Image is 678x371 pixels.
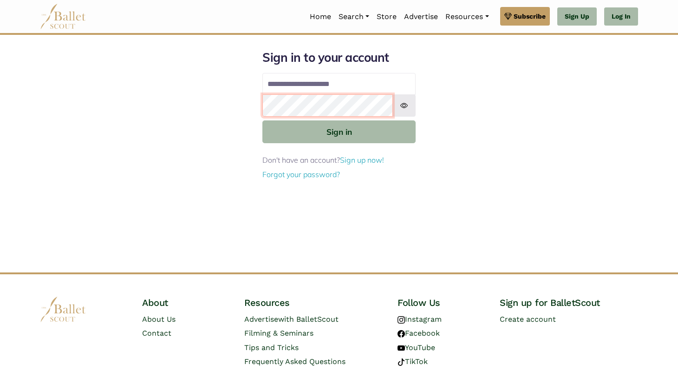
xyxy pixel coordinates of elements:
[398,357,428,366] a: TikTok
[398,358,405,366] img: tiktok logo
[335,7,373,26] a: Search
[142,329,171,338] a: Contact
[398,297,485,309] h4: Follow Us
[278,315,339,324] span: with BalletScout
[40,297,86,322] img: logo
[262,170,340,179] a: Forgot your password?
[557,7,597,26] a: Sign Up
[340,155,384,165] a: Sign up now!
[398,316,405,324] img: instagram logo
[500,297,638,309] h4: Sign up for BalletScout
[500,315,556,324] a: Create account
[142,315,176,324] a: About Us
[398,344,405,352] img: youtube logo
[398,343,435,352] a: YouTube
[262,120,416,143] button: Sign in
[400,7,442,26] a: Advertise
[244,357,346,366] a: Frequently Asked Questions
[262,50,416,66] h1: Sign in to your account
[244,297,383,309] h4: Resources
[244,343,299,352] a: Tips and Tricks
[306,7,335,26] a: Home
[514,11,546,21] span: Subscribe
[373,7,400,26] a: Store
[442,7,492,26] a: Resources
[244,315,339,324] a: Advertisewith BalletScout
[398,315,442,324] a: Instagram
[262,154,416,166] p: Don't have an account?
[244,329,313,338] a: Filming & Seminars
[504,11,512,21] img: gem.svg
[398,329,440,338] a: Facebook
[500,7,550,26] a: Subscribe
[604,7,638,26] a: Log In
[142,297,229,309] h4: About
[398,330,405,338] img: facebook logo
